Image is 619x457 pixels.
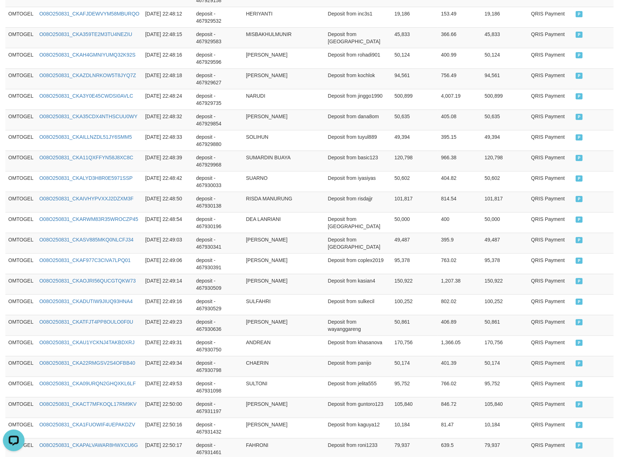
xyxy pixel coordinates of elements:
[392,171,438,192] td: 50,602
[528,27,572,48] td: QRIS Payment
[528,192,572,212] td: QRIS Payment
[482,377,528,397] td: 95,752
[193,377,243,397] td: deposit - 467931098
[576,114,583,120] span: PAID
[142,253,193,274] td: [DATE] 22:49:06
[39,298,133,304] a: O08O250831_CKADUTIW9JIUQ93HNA4
[5,233,36,253] td: OMTOGEL
[528,315,572,336] td: QRIS Payment
[39,237,133,243] a: O08O250831_CKASV885MKQ0NLCFJ34
[325,89,392,110] td: Deposit from jinggo1990
[243,130,325,151] td: SOLIHUN
[39,216,138,222] a: O08O250831_CKARWM83R35WROCZP45
[392,89,438,110] td: 500,899
[5,274,36,294] td: OMTOGEL
[438,377,482,397] td: 766.02
[325,233,392,253] td: Deposit from [GEOGRAPHIC_DATA]
[243,315,325,336] td: [PERSON_NAME]
[243,151,325,171] td: SUMARDIN BUAYA
[482,27,528,48] td: 45,833
[392,48,438,68] td: 50,124
[576,237,583,243] span: PAID
[482,110,528,130] td: 50,635
[576,319,583,325] span: PAID
[193,418,243,438] td: deposit - 467931432
[243,7,325,27] td: HERIYANTI
[5,418,36,438] td: OMTOGEL
[39,155,133,160] a: O08O250831_CKA11QXFFYN58J8XC8C
[39,114,137,119] a: O08O250831_CKA35CDX4NTHSCUU0WY
[438,315,482,336] td: 406.89
[39,257,131,263] a: O08O250831_CKAF977C3CIVA7LPQ01
[142,418,193,438] td: [DATE] 22:50:16
[482,48,528,68] td: 50,124
[193,356,243,377] td: deposit - 467930798
[438,192,482,212] td: 814.54
[528,130,572,151] td: QRIS Payment
[39,134,132,140] a: O08O250831_CKAILLNZDL51JY6SMM5
[482,418,528,438] td: 10,184
[193,192,243,212] td: deposit - 467930138
[576,93,583,99] span: PAID
[528,233,572,253] td: QRIS Payment
[576,299,583,305] span: PAID
[482,151,528,171] td: 120,798
[576,11,583,17] span: PAID
[528,48,572,68] td: QRIS Payment
[193,68,243,89] td: deposit - 467929627
[482,294,528,315] td: 100,252
[576,360,583,367] span: PAID
[325,315,392,336] td: Deposit from wayanggareng
[392,315,438,336] td: 50,861
[482,171,528,192] td: 50,602
[39,196,133,201] a: O08O250831_CKAIVHYPVXXJ2DZXM3F
[482,7,528,27] td: 19,186
[243,418,325,438] td: [PERSON_NAME]
[482,233,528,253] td: 49,487
[482,315,528,336] td: 50,861
[5,294,36,315] td: OMTOGEL
[576,340,583,346] span: PAID
[392,130,438,151] td: 49,394
[193,212,243,233] td: deposit - 467930196
[528,171,572,192] td: QRIS Payment
[325,68,392,89] td: Deposit from kochlok
[5,130,36,151] td: OMTOGEL
[392,212,438,233] td: 50,000
[528,294,572,315] td: QRIS Payment
[142,130,193,151] td: [DATE] 22:48:33
[142,151,193,171] td: [DATE] 22:48:39
[142,27,193,48] td: [DATE] 22:48:15
[438,418,482,438] td: 81.47
[193,274,243,294] td: deposit - 467930509
[325,356,392,377] td: Deposit from panijo
[243,356,325,377] td: CHAERIN
[243,233,325,253] td: [PERSON_NAME]
[438,356,482,377] td: 401.39
[142,336,193,356] td: [DATE] 22:49:31
[392,418,438,438] td: 10,184
[482,274,528,294] td: 150,922
[438,397,482,418] td: 846.72
[528,418,572,438] td: QRIS Payment
[438,171,482,192] td: 404.82
[142,377,193,397] td: [DATE] 22:49:53
[438,68,482,89] td: 756.49
[142,68,193,89] td: [DATE] 22:48:18
[325,48,392,68] td: Deposit from rohadi901
[482,192,528,212] td: 101,817
[193,171,243,192] td: deposit - 467930033
[325,336,392,356] td: Deposit from khasanova
[438,336,482,356] td: 1,366.05
[243,274,325,294] td: [PERSON_NAME]
[193,315,243,336] td: deposit - 467930636
[243,397,325,418] td: [PERSON_NAME]
[193,27,243,48] td: deposit - 467929583
[482,130,528,151] td: 49,394
[438,212,482,233] td: 400
[193,89,243,110] td: deposit - 467929735
[325,27,392,48] td: Deposit from [GEOGRAPHIC_DATA]
[392,233,438,253] td: 49,487
[482,356,528,377] td: 50,174
[5,48,36,68] td: OMTOGEL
